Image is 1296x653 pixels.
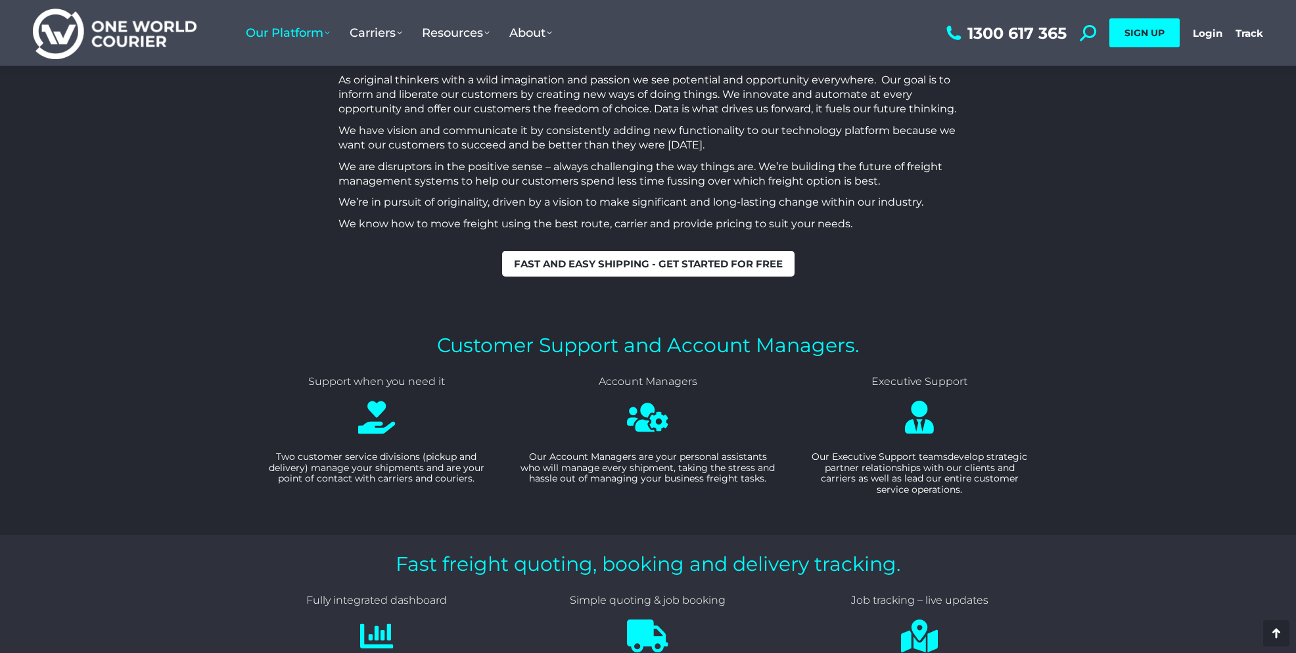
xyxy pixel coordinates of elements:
p: Our Account Managers are your personal assistants who will manage every shipment, taking the stre... [519,451,777,484]
span: Our Platform [246,26,330,40]
p: We have vision and communicate it by consistently adding new functionality to our technology plat... [338,124,958,153]
h4: Account Managers [519,375,777,388]
a: Our Platform [236,12,340,53]
h4: Fully integrated dashboard [247,594,505,606]
span: SIGN UP [1124,27,1165,39]
span: Carriers [350,26,402,40]
p: We are disruptors in the positive sense – always challenging the way things are. We’re building t... [338,160,958,189]
p: As original thinkers with a wild imagination and passion we see potential and opportunity everywh... [338,73,958,117]
h4: Customer Support and Account Managers. [241,336,1055,355]
p: Our Executive Support teams [810,451,1029,495]
h4: Support when you need it [247,375,505,388]
a: Login [1193,27,1222,39]
h4: Simple quoting & job booking [519,594,777,606]
p: We know how to move freight using the best route, carrier and provide pricing to suit your needs. [338,217,958,231]
p: Two customer service divisions (pickup and delivery) manage your shipments and are your point of ... [267,451,486,484]
a: Carriers [340,12,412,53]
a: Track [1236,27,1263,39]
h4: Executive Support [791,375,1049,388]
a: Resources [412,12,499,53]
span: Resources [422,26,490,40]
span: Fast and easy shipping - get started for free [514,259,783,269]
a: 1300 617 365 [943,25,1067,41]
a: SIGN UP [1109,18,1180,47]
h4: Job tracking – live updates [791,594,1049,606]
img: One World Courier [33,7,197,60]
a: Fast and easy shipping - get started for free [502,251,795,277]
span: About [509,26,552,40]
a: About [499,12,562,53]
span: develop strategic partner relationships with our clients and carriers as well as lead our entire ... [821,451,1028,495]
p: We’re in pursuit of originality, driven by a vision to make significant and long-lasting change w... [338,195,958,210]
